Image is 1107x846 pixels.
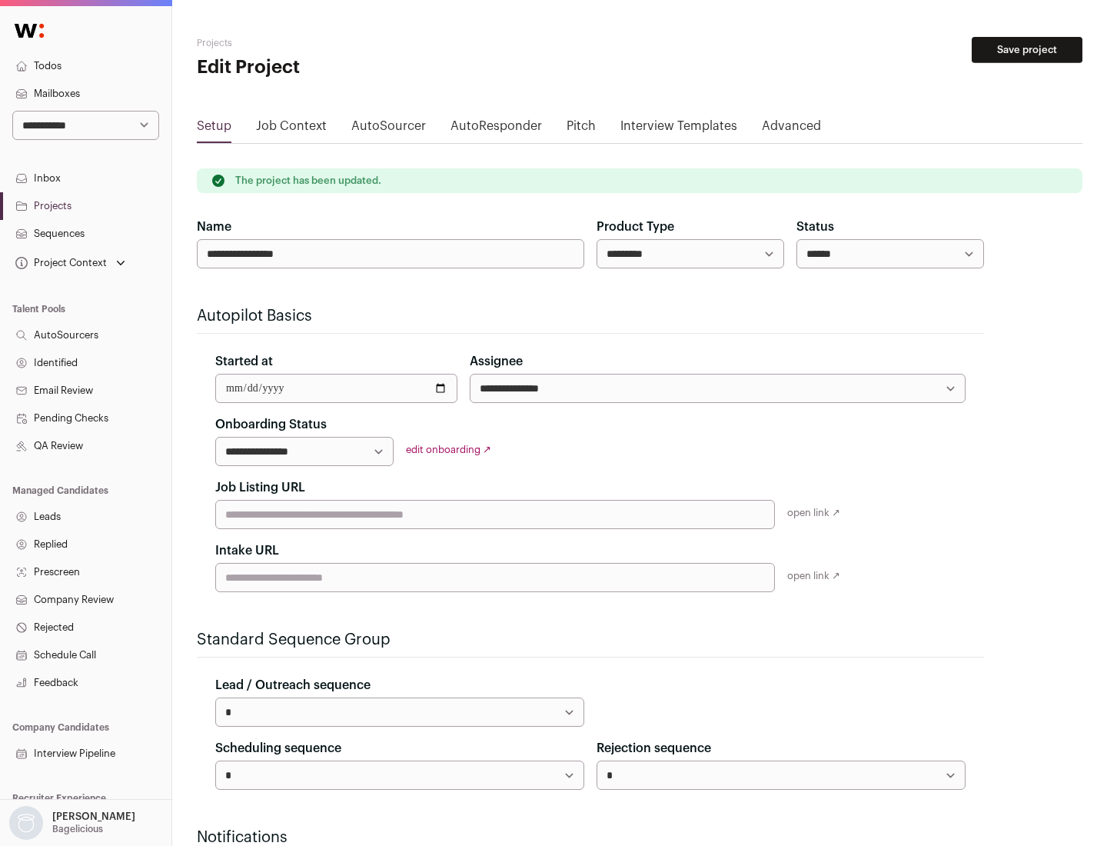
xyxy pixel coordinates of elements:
label: Scheduling sequence [215,739,341,758]
label: Product Type [597,218,674,236]
a: edit onboarding ↗ [406,445,491,455]
div: Project Context [12,257,107,269]
h2: Projects [197,37,492,49]
h2: Standard Sequence Group [197,629,984,651]
p: [PERSON_NAME] [52,811,135,823]
label: Onboarding Status [215,415,327,434]
button: Open dropdown [12,252,128,274]
p: The project has been updated. [235,175,381,187]
button: Open dropdown [6,806,138,840]
label: Started at [215,352,273,371]
label: Lead / Outreach sequence [215,676,371,694]
a: Pitch [567,117,596,142]
h1: Edit Project [197,55,492,80]
a: AutoSourcer [351,117,426,142]
a: Setup [197,117,231,142]
img: nopic.png [9,806,43,840]
label: Assignee [470,352,523,371]
label: Job Listing URL [215,478,305,497]
label: Status [796,218,834,236]
a: Job Context [256,117,327,142]
label: Name [197,218,231,236]
img: Wellfound [6,15,52,46]
label: Intake URL [215,541,279,560]
a: Advanced [762,117,821,142]
p: Bagelicious [52,823,103,835]
a: Interview Templates [620,117,737,142]
h2: Autopilot Basics [197,305,984,327]
button: Save project [972,37,1082,63]
a: AutoResponder [450,117,542,142]
label: Rejection sequence [597,739,711,758]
